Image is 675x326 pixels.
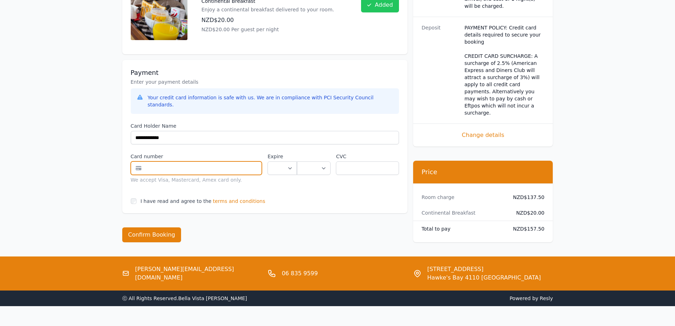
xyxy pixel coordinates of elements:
[422,225,502,232] dt: Total to pay
[422,131,545,139] span: Change details
[540,295,553,301] a: Resly
[507,194,545,201] dd: NZD$137.50
[427,265,541,273] span: [STREET_ADDRESS]
[202,16,334,24] p: NZD$20.00
[202,6,334,13] p: Enjoy a continental breakfast delivered to your room.
[131,176,262,183] div: We accept Visa, Mastercard, Amex card only.
[122,227,181,242] button: Confirm Booking
[131,78,399,85] p: Enter your payment details
[465,24,545,116] dd: PAYMENT POLICY: Credit card details required to secure your booking CREDIT CARD SURCHARGE: A surc...
[148,94,393,108] div: Your credit card information is safe with us. We are in compliance with PCI Security Council stan...
[282,269,318,278] a: 06 835 9599
[375,1,393,9] span: Added
[297,153,330,160] label: .
[507,209,545,216] dd: NZD$20.00
[131,68,399,77] h3: Payment
[422,194,502,201] dt: Room charge
[202,26,334,33] p: NZD$20.00 Per guest per night
[422,168,545,176] h3: Price
[122,295,247,301] span: ⓒ All Rights Reserved. Bella Vista [PERSON_NAME]
[507,225,545,232] dd: NZD$157.50
[422,24,459,116] dt: Deposit
[135,265,262,282] a: [PERSON_NAME][EMAIL_ADDRESS][DOMAIN_NAME]
[336,153,399,160] label: CVC
[213,198,265,205] span: terms and conditions
[131,122,399,129] label: Card Holder Name
[422,209,502,216] dt: Continental Breakfast
[131,153,262,160] label: Card number
[427,273,541,282] span: Hawke's Bay 4110 [GEOGRAPHIC_DATA]
[268,153,297,160] label: Expire
[341,295,553,302] span: Powered by
[141,198,212,204] label: I have read and agree to the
